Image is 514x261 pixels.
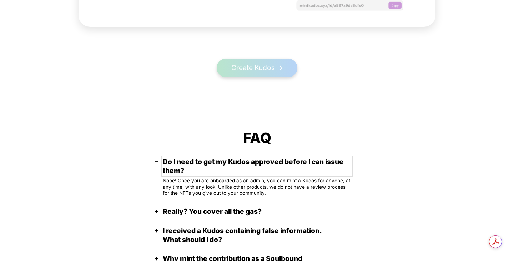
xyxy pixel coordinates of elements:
[163,178,351,197] p: Nope! Once you are onboarded as an admin, you can mint a Kudos for anyone, at any time, with any ...
[217,59,297,77] a: Create Kudos ->
[243,129,271,147] header: FAQ
[163,157,351,175] summary: Do I need to get my Kudos approved before I can issue them?
[163,226,351,244] summary: I received a Kudos containing false information.What should I do?
[163,207,351,216] summary: Really? You cover all the gas?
